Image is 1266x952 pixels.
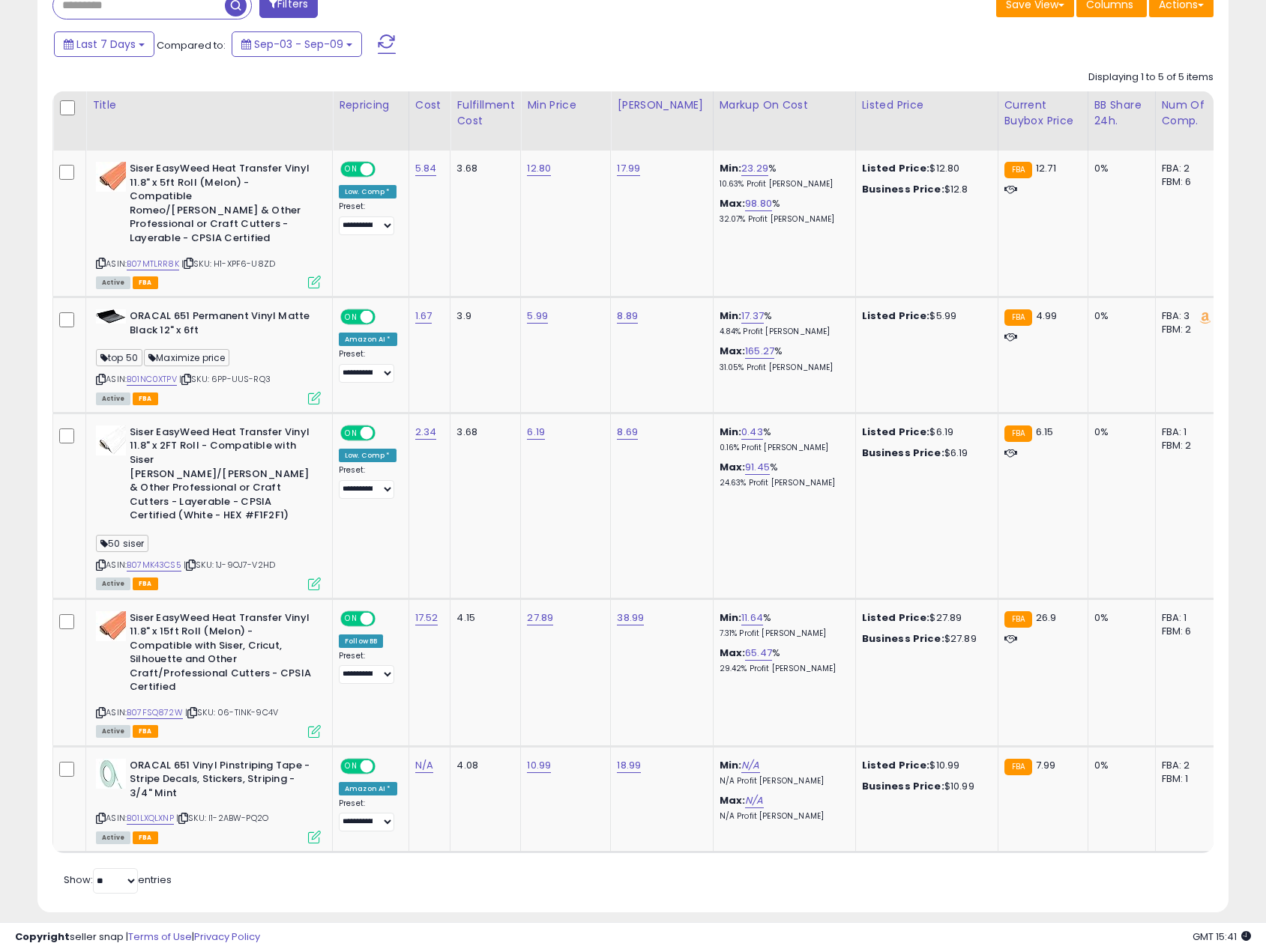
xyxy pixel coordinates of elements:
[720,646,844,674] div: %
[1004,162,1032,178] small: FBA
[527,161,551,176] a: 12.80
[745,344,774,359] a: 165.27
[1162,611,1211,625] div: FBA: 1
[96,425,126,455] img: 31n5IDonYWL._SL40_.jpg
[194,930,260,944] a: Privacy Policy
[415,97,444,113] div: Cost
[1162,759,1211,772] div: FBA: 2
[342,612,361,625] span: ON
[862,183,986,196] div: $12.8
[720,611,844,639] div: %
[720,309,742,323] b: Min:
[127,373,177,386] a: B01NC0XTPV
[342,311,361,324] span: ON
[745,793,763,808] a: N/A
[133,725,158,738] span: FBA
[862,446,944,460] b: Business Price:
[1162,625,1211,638] div: FBM: 6
[96,759,126,789] img: 31mGpEdmSxL._SL40_.jpg
[339,185,397,198] div: Low. Comp *
[415,610,438,625] a: 17.52
[745,646,772,661] a: 65.47
[862,758,930,772] b: Listed Price:
[415,161,437,176] a: 5.84
[339,333,397,346] div: Amazon AI *
[92,97,326,113] div: Title
[1036,309,1058,323] span: 4.99
[1004,97,1082,129] div: Current Buybox Price
[15,930,70,944] strong: Copyright
[96,611,126,641] img: 31GPXX89VOL._SL40_.jpg
[54,31,154,57] button: Last 7 Days
[64,873,172,887] span: Show: entries
[720,776,844,786] p: N/A Profit [PERSON_NAME]
[617,758,641,773] a: 18.99
[1193,930,1251,944] span: 2025-09-17 15:41 GMT
[1036,610,1057,625] span: 26.9
[456,759,509,772] div: 4.08
[1094,162,1144,175] div: 0%
[720,197,844,225] div: %
[617,161,640,176] a: 17.99
[527,425,545,440] a: 6.19
[1162,175,1211,189] div: FBM: 6
[96,611,321,736] div: ASIN:
[720,214,844,225] p: 32.07% Profit [PERSON_NAME]
[1094,425,1144,439] div: 0%
[127,258,179,270] a: B07MTLRR8K
[96,392,130,405] span: All listings currently available for purchase on Amazon
[127,812,174,825] a: B01LXQLXNP
[127,559,181,571] a: B07MK43CS5
[862,632,986,646] div: $27.89
[1162,425,1211,439] div: FBA: 1
[1162,323,1211,336] div: FBM: 2
[720,758,742,772] b: Min:
[130,162,312,249] b: Siser EasyWeed Heat Transfer Vinyl 11.8" x 5ft Roll (Melon) - Compatible Romeo/[PERSON_NAME] & Ot...
[127,706,183,719] a: B07FSQ872W
[720,161,742,175] b: Min:
[342,427,361,440] span: ON
[720,793,746,807] b: Max:
[96,759,321,842] div: ASIN:
[862,182,944,196] b: Business Price:
[862,610,930,625] b: Listed Price:
[176,812,268,824] span: | SKU: I1-2ABW-PQ2O
[130,611,312,698] b: Siser EasyWeed Heat Transfer Vinyl 11.8" x 15ft Roll (Melon) - Compatible with Siser, Cricut, Sil...
[415,758,433,773] a: N/A
[96,309,321,403] div: ASIN:
[720,363,844,373] p: 31.05% Profit [PERSON_NAME]
[1004,309,1032,326] small: FBA
[133,276,158,289] span: FBA
[373,612,397,625] span: OFF
[1088,70,1214,85] div: Displaying 1 to 5 of 5 items
[1094,759,1144,772] div: 0%
[720,811,844,822] p: N/A Profit [PERSON_NAME]
[741,309,764,324] a: 17.37
[96,309,126,324] img: 218RYFD3qbL._SL40_.jpg
[254,37,343,52] span: Sep-03 - Sep-09
[373,163,397,176] span: OFF
[720,345,844,372] div: %
[617,610,644,625] a: 38.99
[862,780,986,793] div: $10.99
[720,443,844,453] p: 0.16% Profit [PERSON_NAME]
[133,831,158,844] span: FBA
[179,373,271,385] span: | SKU: 6PP-UUS-RQ3
[130,759,312,804] b: ORACAL 651 Vinyl Pinstriping Tape - Stripe Decals, Stickers, Striping - 3/4" Mint
[862,162,986,175] div: $12.80
[862,97,992,113] div: Listed Price
[1162,162,1211,175] div: FBA: 2
[342,163,361,176] span: ON
[1162,772,1211,786] div: FBM: 1
[862,309,930,323] b: Listed Price:
[96,276,130,289] span: All listings currently available for purchase on Amazon
[713,91,855,151] th: The percentage added to the cost of goods (COGS) that forms the calculator for Min & Max prices.
[456,97,514,129] div: Fulfillment Cost
[527,610,553,625] a: 27.89
[96,162,126,192] img: 31GPXX89VOL._SL40_.jpg
[720,179,844,190] p: 10.63% Profit [PERSON_NAME]
[456,611,509,625] div: 4.15
[339,201,397,235] div: Preset:
[339,449,397,462] div: Low. Comp *
[339,782,397,795] div: Amazon AI *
